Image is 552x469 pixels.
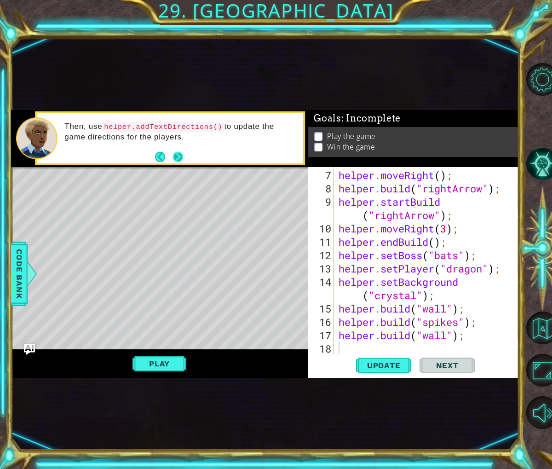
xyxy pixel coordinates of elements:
div: 8 [310,182,334,195]
p: Then, use to update the game directions for the players. [64,122,297,142]
div: 9 [310,195,334,222]
button: Update [356,355,411,376]
div: Level Map [11,167,436,438]
code: helper.addTextDirections() [102,122,224,132]
div: 17 [310,329,334,342]
button: Next [420,355,475,376]
span: Update [358,361,410,370]
button: Play [132,355,186,372]
div: 12 [310,249,334,262]
div: 15 [310,302,334,315]
p: Play the game [327,131,375,141]
p: Win the game [327,142,375,152]
span: Code Bank [12,246,27,302]
div: 16 [310,315,334,329]
div: 13 [310,262,334,275]
div: 14 [310,275,334,302]
span: Next [427,361,468,370]
span: : Incomplete [341,113,401,124]
div: 18 [310,342,334,355]
button: Ask AI [24,344,35,355]
div: 11 [310,235,334,249]
a: Back to Map [527,307,552,349]
button: Next [173,152,183,162]
button: Back [155,152,173,162]
span: Goals [314,113,401,124]
div: 10 [310,222,334,235]
div: 7 [310,168,334,182]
